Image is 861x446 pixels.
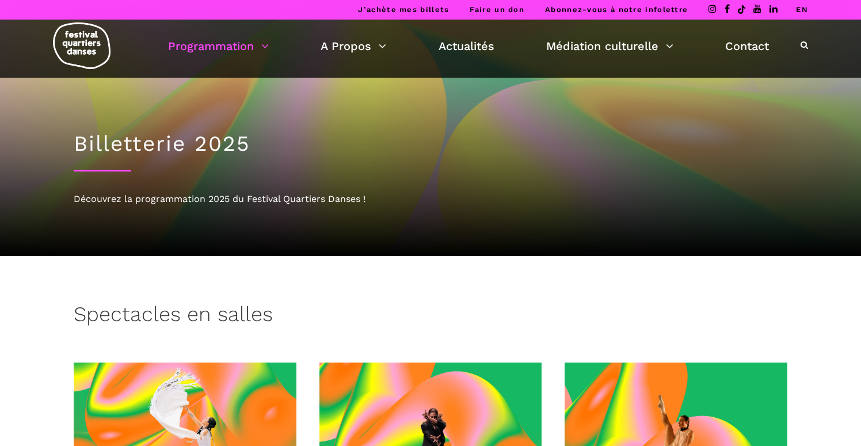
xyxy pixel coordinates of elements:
[53,22,111,69] img: logo-fqd-med
[74,192,787,207] div: Découvrez la programmation 2025 du Festival Quartiers Danses !
[470,5,524,14] a: Faire un don
[545,5,688,14] a: Abonnez-vous à notre infolettre
[546,36,673,56] a: Médiation culturelle
[74,131,787,157] h1: Billetterie 2025
[358,5,449,14] a: J’achète mes billets
[725,36,769,56] a: Contact
[796,5,808,14] a: EN
[439,36,494,56] a: Actualités
[168,36,269,56] a: Programmation
[321,36,386,56] a: A Propos
[74,302,273,331] h3: Spectacles en salles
